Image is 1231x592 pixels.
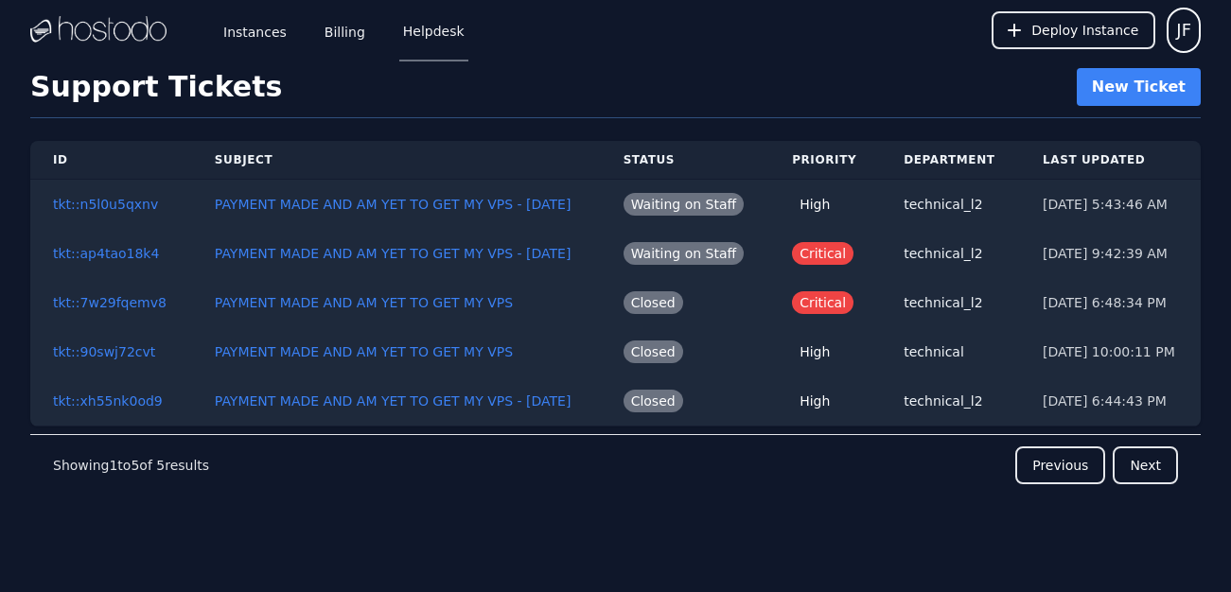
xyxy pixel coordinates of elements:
[992,11,1155,49] button: Deploy Instance
[53,392,163,410] button: tkt::xh55nk0od9
[192,141,601,180] th: Subject
[1031,21,1138,40] span: Deploy Instance
[881,141,1020,180] th: Department
[1043,392,1178,410] div: [DATE] 6:44:43 PM
[30,434,1201,496] nav: Pagination
[624,291,683,314] span: Closed
[156,458,165,473] span: 5
[904,342,997,361] div: technical
[30,141,192,180] th: ID
[215,392,572,410] button: PAYMENT MADE AND AM YET TO GET MY VPS - [DATE]
[792,340,837,363] span: High
[1020,141,1201,180] th: Last Updated
[215,342,513,361] button: PAYMENT MADE AND AM YET TO GET MY VPS
[215,244,572,263] button: PAYMENT MADE AND AM YET TO GET MY VPS - [DATE]
[1176,17,1191,44] span: JF
[904,195,997,214] div: technical_l2
[53,456,209,475] p: Showing to of results
[53,195,158,214] button: tkt::n5l0u5qxnv
[1167,8,1201,53] button: User menu
[624,390,683,412] span: Closed
[131,458,139,473] span: 5
[30,70,282,104] h1: Support Tickets
[1043,195,1178,214] div: [DATE] 5:43:46 AM
[792,291,853,314] span: Critical
[30,16,167,44] img: Logo
[1043,342,1178,361] div: [DATE] 10:00:11 PM
[53,244,159,263] button: tkt::ap4tao18k4
[215,195,572,214] button: PAYMENT MADE AND AM YET TO GET MY VPS - [DATE]
[601,141,770,180] th: Status
[904,244,997,263] div: technical_l2
[792,242,853,265] span: Critical
[904,293,997,312] div: technical_l2
[904,392,997,410] div: technical_l2
[1077,68,1201,106] button: New Ticket
[769,141,881,180] th: Priority
[109,458,117,473] span: 1
[53,293,167,312] button: tkt::7w29fqemv8
[792,390,837,412] span: High
[1043,244,1178,263] div: [DATE] 9:42:39 AM
[1113,446,1178,484] button: Next
[624,193,745,216] span: Waiting on Staff
[1015,446,1105,484] button: Previous
[53,342,155,361] button: tkt::90swj72cvt
[624,242,745,265] span: Waiting on Staff
[1043,293,1178,312] div: [DATE] 6:48:34 PM
[792,193,837,216] span: High
[624,340,683,363] span: Closed
[215,293,513,312] button: PAYMENT MADE AND AM YET TO GET MY VPS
